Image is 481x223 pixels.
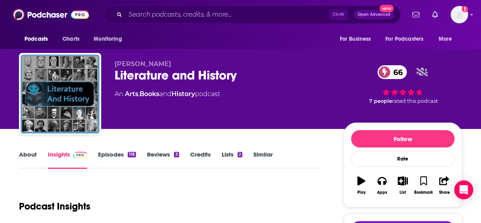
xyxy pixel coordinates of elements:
[439,190,449,195] div: Share
[159,90,172,98] span: and
[329,9,348,20] span: Ctrl K
[94,34,122,45] span: Monitoring
[57,32,84,47] a: Charts
[434,171,455,200] button: Share
[400,190,406,195] div: List
[48,151,87,169] a: InsightsPodchaser Pro
[433,32,462,47] button: open menu
[19,151,37,169] a: About
[462,6,468,12] svg: Add a profile image
[377,190,387,195] div: Apps
[115,60,171,68] span: [PERSON_NAME]
[88,32,132,47] button: open menu
[190,151,211,169] a: Credits
[128,152,136,157] div: 118
[439,34,452,45] span: More
[115,89,220,99] div: An podcast
[358,13,390,17] span: Open Advanced
[409,8,423,21] a: Show notifications dropdown
[140,90,159,98] a: Books
[380,32,435,47] button: open menu
[104,6,401,24] div: Search podcasts, credits, & more...
[369,98,392,104] span: 7 people
[238,152,242,157] div: 2
[98,151,136,169] a: Episodes118
[451,6,468,23] span: Logged in as PUPPublicity
[334,32,381,47] button: open menu
[13,7,89,22] img: Podchaser - Follow, Share and Rate Podcasts
[125,90,138,98] a: Arts
[138,90,140,98] span: ,
[62,34,79,45] span: Charts
[172,90,195,98] a: History
[25,34,48,45] span: Podcasts
[414,190,433,195] div: Bookmark
[19,200,91,212] h1: Podcast Insights
[451,6,468,23] img: User Profile
[253,151,273,169] a: Similar
[351,130,455,147] button: Follow
[147,151,179,169] a: Reviews3
[351,171,372,200] button: Play
[343,60,462,109] div: 66 7 peoplerated this podcast
[454,180,473,199] div: Open Intercom Messenger
[73,152,87,158] img: Podchaser Pro
[222,151,242,169] a: Lists2
[392,98,438,104] span: rated this podcast
[385,65,407,79] span: 66
[174,152,179,157] div: 3
[377,65,407,79] a: 66
[372,171,392,200] button: Apps
[451,6,468,23] button: Show profile menu
[21,55,100,134] img: Literature and History
[125,8,329,21] input: Search podcasts, credits, & more...
[354,10,394,19] button: Open AdvancedNew
[413,171,434,200] button: Bookmark
[351,151,455,167] div: Rate
[340,34,371,45] span: For Business
[429,8,441,21] a: Show notifications dropdown
[385,34,423,45] span: For Podcasters
[392,171,413,200] button: List
[357,190,366,195] div: Play
[379,5,394,12] span: New
[19,32,58,47] button: open menu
